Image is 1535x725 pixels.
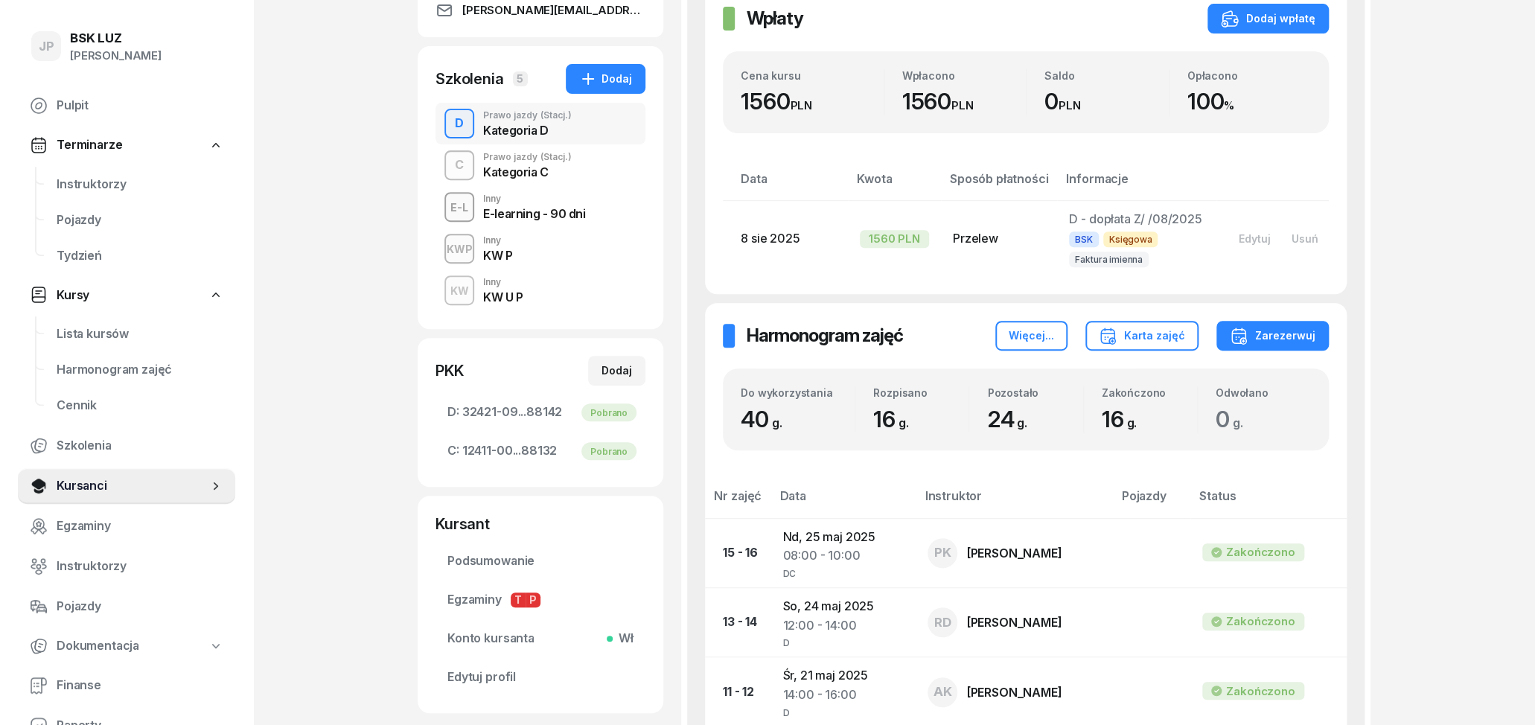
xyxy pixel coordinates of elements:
[18,468,235,504] a: Kursanci
[941,169,1057,201] th: Sposób płatności
[435,659,645,695] a: Edytuj profil
[1239,232,1271,245] div: Edytuj
[70,46,162,66] div: [PERSON_NAME]
[57,175,223,194] span: Instruktorzy
[747,324,903,348] h2: Harmonogram zajęć
[57,636,139,656] span: Dokumentacja
[444,275,474,305] button: KW
[705,486,770,518] th: Nr zajęć
[462,1,645,19] span: [PERSON_NAME][EMAIL_ADDRESS][PERSON_NAME][DOMAIN_NAME]
[770,588,916,657] td: So, 24 maj 2025
[57,96,223,115] span: Pulpit
[18,549,235,584] a: Instruktorzy
[741,69,884,82] div: Cena kursu
[1226,543,1295,562] div: Zakończono
[435,103,645,144] button: DPrawo jazdy(Stacj.)Kategoria D
[441,240,479,258] div: KWP
[447,441,634,461] span: 12411-00...88132
[435,360,464,381] div: PKK
[790,98,812,112] small: PLN
[873,386,968,399] div: Rozpisano
[588,356,645,386] button: Dodaj
[1221,10,1315,28] div: Dodaj wpłatę
[1017,415,1027,430] small: g.
[987,406,1034,432] span: 24
[741,231,800,246] span: 8 sie 2025
[435,621,645,657] a: Konto kursantaWł
[511,593,526,607] span: T
[966,686,1062,698] div: [PERSON_NAME]
[1102,406,1144,432] span: 16
[1187,69,1312,82] div: Opłacono
[435,582,645,618] a: EgzaminyTP
[57,517,223,536] span: Egzaminy
[444,150,474,180] button: C
[1216,386,1311,399] div: Odwołano
[526,593,540,607] span: P
[1216,406,1251,432] span: 0
[860,230,929,248] div: 1560 PLN
[444,281,475,300] div: KW
[579,70,632,88] div: Dodaj
[447,629,634,648] span: Konto kursanta
[435,269,645,311] button: KWInnyKW U P
[899,415,909,430] small: g.
[57,676,223,695] span: Finanse
[1228,226,1281,251] button: Edytuj
[782,635,904,648] div: D
[70,32,162,45] div: BSK LUZ
[902,69,1027,82] div: Wpłacono
[57,597,223,616] span: Pojazdy
[435,395,645,430] a: D:32421-09...88142Pobrano
[782,705,904,718] div: D
[951,98,974,112] small: PLN
[45,238,235,274] a: Tydzień
[916,486,1112,518] th: Instruktor
[57,436,223,456] span: Szkolenia
[447,403,634,422] span: 32421-09...88142
[18,668,235,703] a: Finanse
[741,386,855,399] div: Do wykorzystania
[953,229,1045,249] div: Przelew
[581,403,636,421] div: Pobrano
[540,111,572,120] span: (Stacj.)
[57,476,208,496] span: Kursanci
[483,278,523,287] div: Inny
[1113,486,1191,518] th: Pojazdy
[782,686,904,705] div: 14:00 - 16:00
[782,566,904,578] div: DC
[1226,682,1295,701] div: Zakończono
[902,88,1027,115] div: 1560
[1059,98,1081,112] small: PLN
[57,557,223,576] span: Instruktorzy
[934,616,951,629] span: RD
[566,64,645,94] button: Dodaj
[770,518,916,587] td: Nd, 25 maj 2025
[741,88,884,115] div: 1560
[447,552,634,571] span: Podsumowanie
[435,228,645,269] button: KWPInnyKW P
[45,352,235,388] a: Harmonogram zajęć
[705,518,770,587] td: 15 - 16
[1190,486,1347,518] th: Status
[483,194,585,203] div: Inny
[1187,88,1312,115] div: 100
[741,406,789,432] span: 40
[447,668,634,687] span: Edytuj profil
[483,249,512,261] div: KW P
[873,406,916,432] span: 16
[1292,232,1318,245] div: Usuń
[1069,231,1099,247] span: BSK
[57,211,223,230] span: Pojazdy
[435,186,645,228] button: E-LInnyE-learning - 90 dni
[1085,321,1199,351] button: Karta zajęć
[770,486,916,518] th: Data
[444,234,474,264] button: KWP
[1102,386,1197,399] div: Zakończono
[57,246,223,266] span: Tydzień
[1069,252,1149,267] span: Faktura imienna
[705,588,770,657] td: 13 - 14
[449,111,470,136] div: D
[449,153,470,178] div: C
[747,7,803,31] h2: Wpłaty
